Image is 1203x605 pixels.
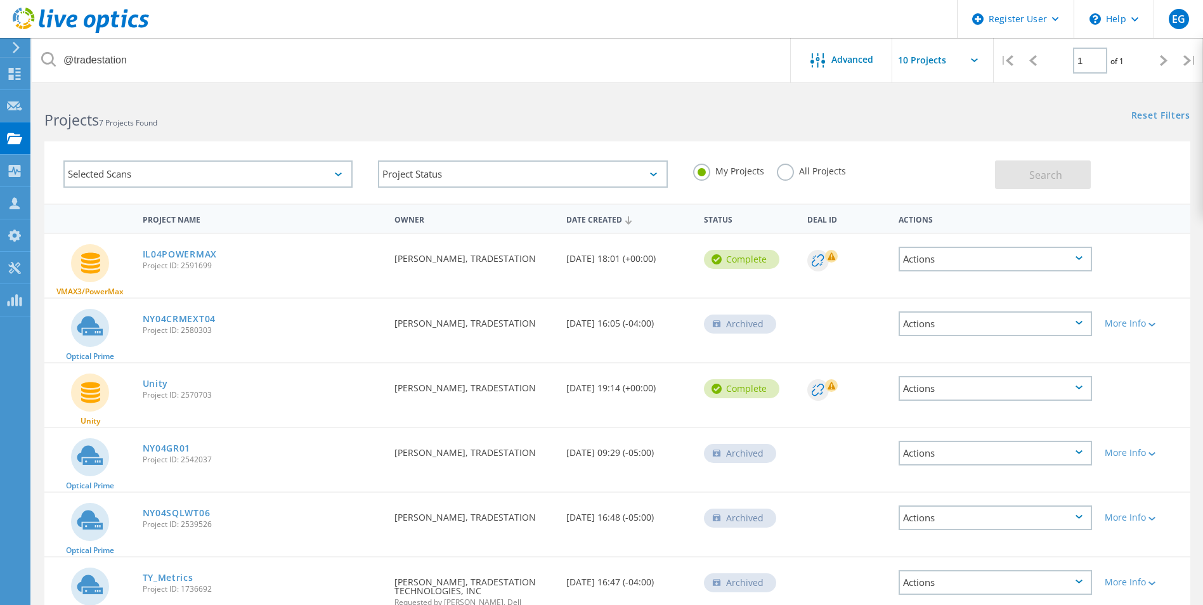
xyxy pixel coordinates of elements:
[899,505,1092,530] div: Actions
[143,379,169,388] a: Unity
[143,315,216,323] a: NY04CRMEXT04
[66,353,114,360] span: Optical Prime
[560,207,698,231] div: Date Created
[66,547,114,554] span: Optical Prime
[801,207,893,230] div: Deal Id
[1089,13,1101,25] svg: \n
[1029,168,1062,182] span: Search
[777,164,846,176] label: All Projects
[143,391,382,399] span: Project ID: 2570703
[693,164,764,176] label: My Projects
[1105,513,1184,522] div: More Info
[899,376,1092,401] div: Actions
[560,557,698,599] div: [DATE] 16:47 (-04:00)
[1105,448,1184,457] div: More Info
[698,207,801,230] div: Status
[1177,38,1203,83] div: |
[899,247,1092,271] div: Actions
[831,55,873,64] span: Advanced
[704,315,776,334] div: Archived
[704,573,776,592] div: Archived
[995,160,1091,189] button: Search
[704,250,779,269] div: Complete
[32,38,791,82] input: Search projects by name, owner, ID, company, etc
[143,509,211,517] a: NY04SQLWT06
[1172,14,1185,24] span: EG
[388,207,560,230] div: Owner
[63,160,353,188] div: Selected Scans
[143,327,382,334] span: Project ID: 2580303
[560,234,698,276] div: [DATE] 18:01 (+00:00)
[136,207,389,230] div: Project Name
[143,573,193,582] a: TY_Metrics
[560,428,698,470] div: [DATE] 09:29 (-05:00)
[44,110,99,130] b: Projects
[81,417,100,425] span: Unity
[560,493,698,535] div: [DATE] 16:48 (-05:00)
[388,299,560,341] div: [PERSON_NAME], TRADESTATION
[1105,319,1184,328] div: More Info
[143,585,382,593] span: Project ID: 1736692
[66,482,114,490] span: Optical Prime
[388,234,560,276] div: [PERSON_NAME], TRADESTATION
[704,444,776,463] div: Archived
[704,379,779,398] div: Complete
[1110,56,1124,67] span: of 1
[994,38,1020,83] div: |
[388,428,560,470] div: [PERSON_NAME], TRADESTATION
[899,311,1092,336] div: Actions
[99,117,157,128] span: 7 Projects Found
[143,521,382,528] span: Project ID: 2539526
[388,363,560,405] div: [PERSON_NAME], TRADESTATION
[892,207,1098,230] div: Actions
[704,509,776,528] div: Archived
[1131,111,1190,122] a: Reset Filters
[56,288,124,296] span: VMAX3/PowerMax
[1105,578,1184,587] div: More Info
[13,27,149,36] a: Live Optics Dashboard
[143,444,191,453] a: NY04GR01
[899,570,1092,595] div: Actions
[560,363,698,405] div: [DATE] 19:14 (+00:00)
[378,160,667,188] div: Project Status
[143,250,217,259] a: IL04POWERMAX
[899,441,1092,465] div: Actions
[143,262,382,270] span: Project ID: 2591699
[388,493,560,535] div: [PERSON_NAME], TRADESTATION
[560,299,698,341] div: [DATE] 16:05 (-04:00)
[143,456,382,464] span: Project ID: 2542037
